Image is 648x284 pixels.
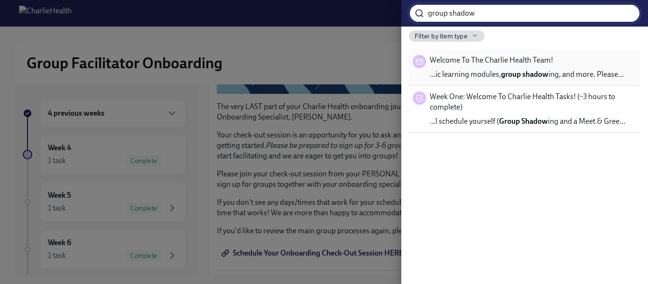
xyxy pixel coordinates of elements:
strong: Group Shadow [499,117,548,126]
span: Welcome To The Charlie Health Team! [430,55,553,65]
div: Message [413,55,426,68]
div: Task [413,92,426,105]
strong: group shadow [501,70,548,79]
span: …ic learning modules, ing, and more. Please… [430,69,624,80]
div: Week One: Welcome To Charlie Health Tasks! (~3 hours to complete)…l schedule yourself (Group Shad... [409,86,640,133]
div: Welcome To The Charlie Health Team!…ic learning modules,group shadowing, and more. Please… [409,49,640,86]
span: …l schedule yourself ( ing and a Meet & Gree… [430,116,625,127]
span: Filter by item type [415,32,467,41]
button: Filter by item type [409,30,484,42]
span: Week One: Welcome To Charlie Health Tasks! (~3 hours to complete) [430,92,637,112]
